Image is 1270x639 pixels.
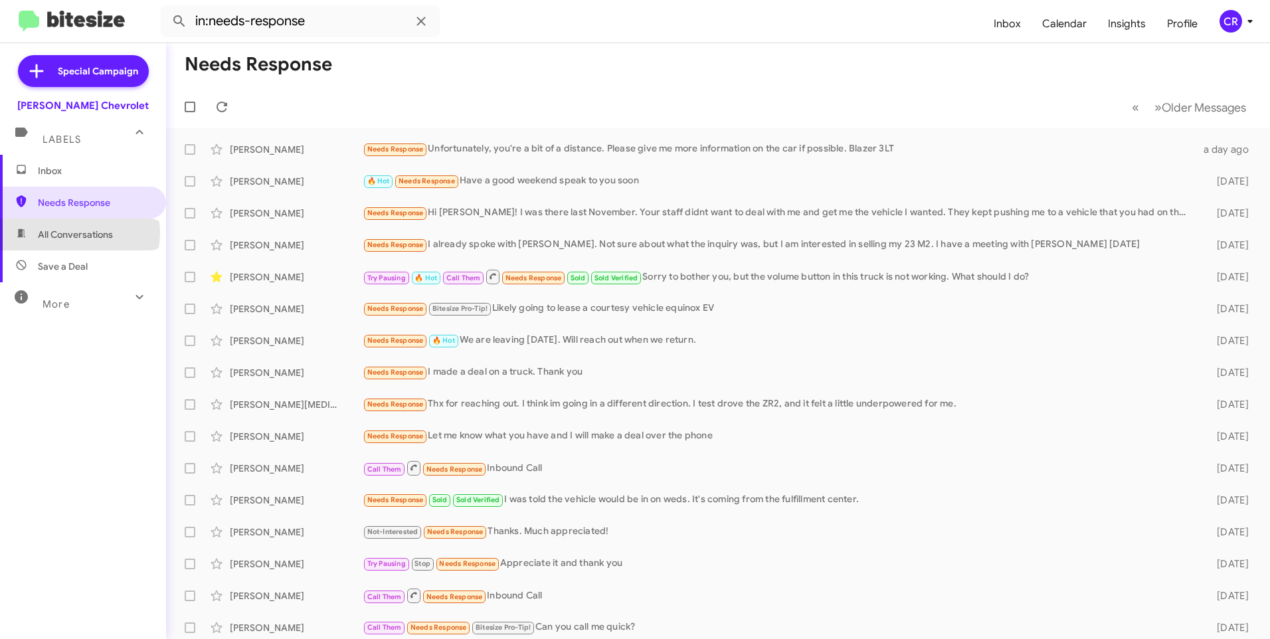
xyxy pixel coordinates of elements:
div: I was told the vehicle would be in on weds. It's coming from the fulfillment center. [363,492,1196,507]
div: Appreciate it and thank you [363,556,1196,571]
span: Needs Response [38,196,151,209]
span: Needs Response [367,209,424,217]
div: [PERSON_NAME] [230,366,363,379]
div: [DATE] [1196,175,1259,188]
span: Inbox [38,164,151,177]
span: More [43,298,70,310]
span: All Conversations [38,228,113,241]
span: Needs Response [426,465,483,474]
div: Sorry to bother you, but the volume button in this truck is not working. What should I do? [363,268,1196,285]
span: Needs Response [427,527,484,536]
div: [PERSON_NAME] [230,270,363,284]
a: Special Campaign [18,55,149,87]
span: Sold Verified [594,274,638,282]
div: a day ago [1196,143,1259,156]
div: [PERSON_NAME][MEDICAL_DATA] [230,398,363,411]
span: 🔥 Hot [414,274,437,282]
div: Hi [PERSON_NAME]! I was there last November. Your staff didnt want to deal with me and get me the... [363,205,1196,221]
div: [DATE] [1196,334,1259,347]
span: Sold Verified [456,496,500,504]
div: [PERSON_NAME] [230,621,363,634]
div: [DATE] [1196,525,1259,539]
div: [PERSON_NAME] [230,525,363,539]
span: Special Campaign [58,64,138,78]
div: [PERSON_NAME] [230,238,363,252]
div: Let me know what you have and I will make a deal over the phone [363,428,1196,444]
button: CR [1208,10,1255,33]
a: Profile [1156,5,1208,43]
div: Can you call me quick? [363,620,1196,635]
div: [DATE] [1196,430,1259,443]
span: Needs Response [367,336,424,345]
div: [PERSON_NAME] [230,462,363,475]
button: Next [1146,94,1254,121]
div: [DATE] [1196,270,1259,284]
span: Needs Response [367,400,424,409]
div: I already spoke with [PERSON_NAME]. Not sure about what the inquiry was, but I am interested in s... [363,237,1196,252]
span: Stop [414,559,430,568]
div: [PERSON_NAME] [230,494,363,507]
div: Have a good weekend speak to you soon [363,173,1196,189]
div: Thx for reaching out. I think im going in a different direction. I test drove the ZR2, and it fel... [363,397,1196,412]
span: Needs Response [367,368,424,377]
span: Needs Response [367,304,424,313]
div: [PERSON_NAME] [230,589,363,602]
span: Save a Deal [38,260,88,273]
span: Bitesize Pro-Tip! [432,304,488,313]
div: [DATE] [1196,302,1259,316]
span: Try Pausing [367,559,406,568]
a: Inbox [983,5,1032,43]
span: Needs Response [367,145,424,153]
span: Needs Response [439,559,496,568]
div: Thanks. Much appreciated! [363,524,1196,539]
div: [PERSON_NAME] [230,430,363,443]
span: » [1154,99,1162,116]
span: Older Messages [1162,100,1246,115]
div: Unfortunately, you're a bit of a distance. Please give me more information on the car if possible... [363,141,1196,157]
div: I made a deal on a truck. Thank you [363,365,1196,380]
div: Likely going to lease a courtesy vehicle equinox EV [363,301,1196,316]
span: Try Pausing [367,274,406,282]
span: Call Them [446,274,481,282]
a: Insights [1097,5,1156,43]
div: We are leaving [DATE]. Will reach out when we return. [363,333,1196,348]
div: [PERSON_NAME] [230,334,363,347]
span: Labels [43,134,81,145]
span: Call Them [367,465,402,474]
div: [DATE] [1196,462,1259,475]
span: Needs Response [426,593,483,601]
span: 🔥 Hot [432,336,455,345]
div: CR [1220,10,1242,33]
span: Bitesize Pro-Tip! [476,623,531,632]
div: [DATE] [1196,557,1259,571]
span: Needs Response [399,177,455,185]
div: Inbound Call [363,460,1196,476]
div: [PERSON_NAME] [230,175,363,188]
div: [DATE] [1196,621,1259,634]
div: [DATE] [1196,494,1259,507]
div: [DATE] [1196,238,1259,252]
div: [DATE] [1196,589,1259,602]
div: [DATE] [1196,207,1259,220]
span: Sold [571,274,586,282]
span: Needs Response [367,432,424,440]
span: 🔥 Hot [367,177,390,185]
button: Previous [1124,94,1147,121]
div: [PERSON_NAME] [230,302,363,316]
h1: Needs Response [185,54,332,75]
div: [PERSON_NAME] Chevrolet [17,99,149,112]
nav: Page navigation example [1125,94,1254,121]
div: [DATE] [1196,366,1259,379]
div: [DATE] [1196,398,1259,411]
div: [PERSON_NAME] [230,207,363,220]
div: [PERSON_NAME] [230,557,363,571]
input: Search [161,5,440,37]
a: Calendar [1032,5,1097,43]
span: Call Them [367,593,402,601]
div: Inbound Call [363,587,1196,604]
span: Not-Interested [367,527,418,536]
